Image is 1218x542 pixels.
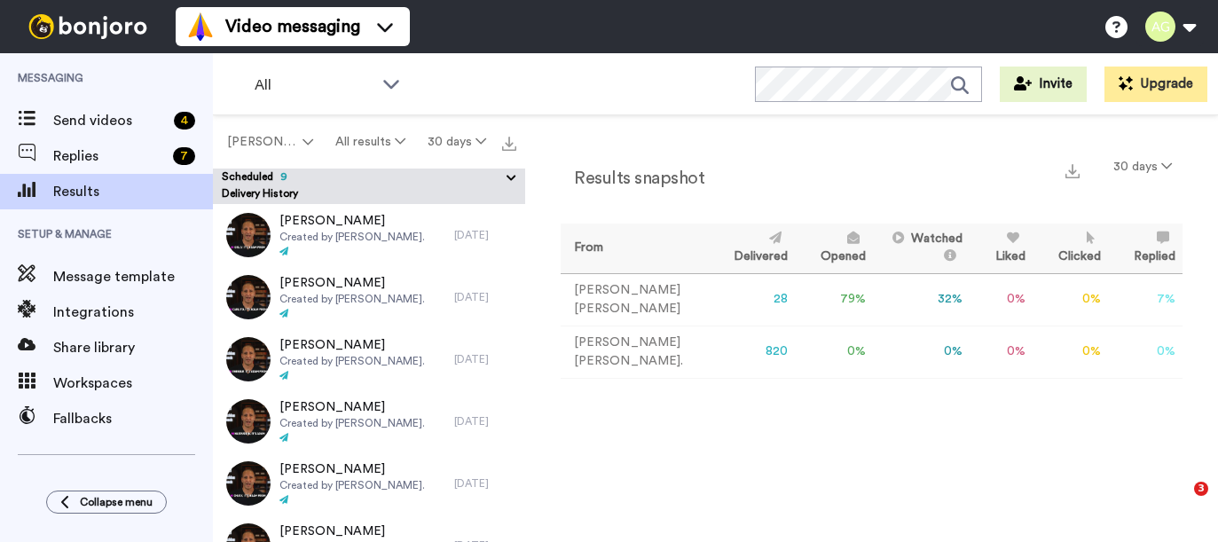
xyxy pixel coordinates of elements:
span: 3 [1194,482,1208,496]
span: Integrations [53,302,213,323]
img: export.svg [1065,164,1080,178]
th: From [561,224,709,273]
td: 79 % [795,273,873,326]
a: [PERSON_NAME]Created by [PERSON_NAME].[DATE] [213,328,525,390]
img: vm-color.svg [186,12,215,41]
td: 0 % [970,326,1033,378]
span: [PERSON_NAME] [279,336,425,354]
div: [DATE] [454,228,516,242]
span: Workspaces [53,373,213,394]
th: Liked [970,224,1033,273]
a: [PERSON_NAME]Created by [PERSON_NAME].[DATE] [213,204,525,266]
span: [PERSON_NAME] [279,398,425,416]
div: [DATE] [454,476,516,491]
div: [DATE] [454,414,516,428]
span: Replies [53,145,166,167]
a: [PERSON_NAME]Created by [PERSON_NAME].[DATE] [213,390,525,452]
button: Scheduled9 [222,169,525,188]
button: All results [325,126,417,158]
td: [PERSON_NAME] [PERSON_NAME]. [561,326,709,378]
button: [PERSON_NAME]. [216,126,325,158]
img: 5fae2956-7e7a-41a2-8048-523c563e3483-thumb.jpg [226,399,271,444]
img: export.svg [502,137,516,151]
td: 820 [709,326,796,378]
img: 47712d0d-4a60-4076-940c-5f6b6ac73442-thumb.jpg [226,461,271,506]
span: [PERSON_NAME] [279,274,425,292]
span: Fallbacks [53,408,213,429]
button: Export a summary of each team member’s results that match this filter now. [1060,157,1085,183]
span: Share library [53,337,213,358]
img: bj-logo-header-white.svg [21,14,154,39]
td: 28 [709,273,796,326]
div: [DATE] [454,352,516,366]
td: 0 % [970,273,1033,326]
button: 30 days [416,126,497,158]
img: 57f6d62d-b94f-4c93-88ec-33788e96394a-thumb.jpg [226,213,271,257]
button: Collapse menu [46,491,167,514]
div: 4 [174,112,195,130]
img: b39175fa-8c96-4b80-a1a2-ac131d36505f-thumb.jpg [226,337,271,381]
td: 0 % [873,326,970,378]
div: Delivery History [213,186,525,204]
td: 0 % [795,326,873,378]
span: [PERSON_NAME]. [227,133,299,151]
span: Video messaging [225,14,360,39]
h2: Results snapshot [561,169,704,188]
span: Collapse menu [80,495,153,509]
button: 30 days [1103,151,1183,183]
span: Created by [PERSON_NAME]. [279,230,425,244]
span: [PERSON_NAME] [279,522,425,540]
img: 92049451-8791-491d-90c0-9b2db8649161-thumb.jpg [226,275,271,319]
span: Created by [PERSON_NAME]. [279,354,425,368]
span: Created by [PERSON_NAME]. [279,478,425,492]
a: [PERSON_NAME]Created by [PERSON_NAME].[DATE] [213,266,525,328]
span: Message template [53,266,213,287]
span: All [255,75,373,96]
th: Clicked [1033,224,1108,273]
a: [PERSON_NAME]Created by [PERSON_NAME].[DATE] [213,452,525,515]
td: 32 % [873,273,970,326]
th: Opened [795,224,873,273]
button: Upgrade [1104,67,1207,102]
span: Created by [PERSON_NAME]. [279,416,425,430]
td: [PERSON_NAME] [PERSON_NAME] [561,273,709,326]
td: 7 % [1108,273,1183,326]
button: Export all results that match these filters now. [497,129,522,155]
iframe: Intercom live chat [1158,482,1200,524]
th: Watched [873,224,970,273]
div: [DATE] [454,290,516,304]
td: 0 % [1033,273,1108,326]
span: 9 [273,171,287,182]
span: [PERSON_NAME] [279,212,425,230]
td: 0 % [1108,326,1183,378]
span: Created by [PERSON_NAME]. [279,292,425,306]
span: Results [53,181,213,202]
th: Delivered [709,224,796,273]
span: Send videos [53,110,167,131]
th: Replied [1108,224,1183,273]
td: 0 % [1033,326,1108,378]
button: Invite [1000,67,1087,102]
span: Scheduled [222,171,287,182]
span: [PERSON_NAME] [279,460,425,478]
div: 7 [173,147,195,165]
